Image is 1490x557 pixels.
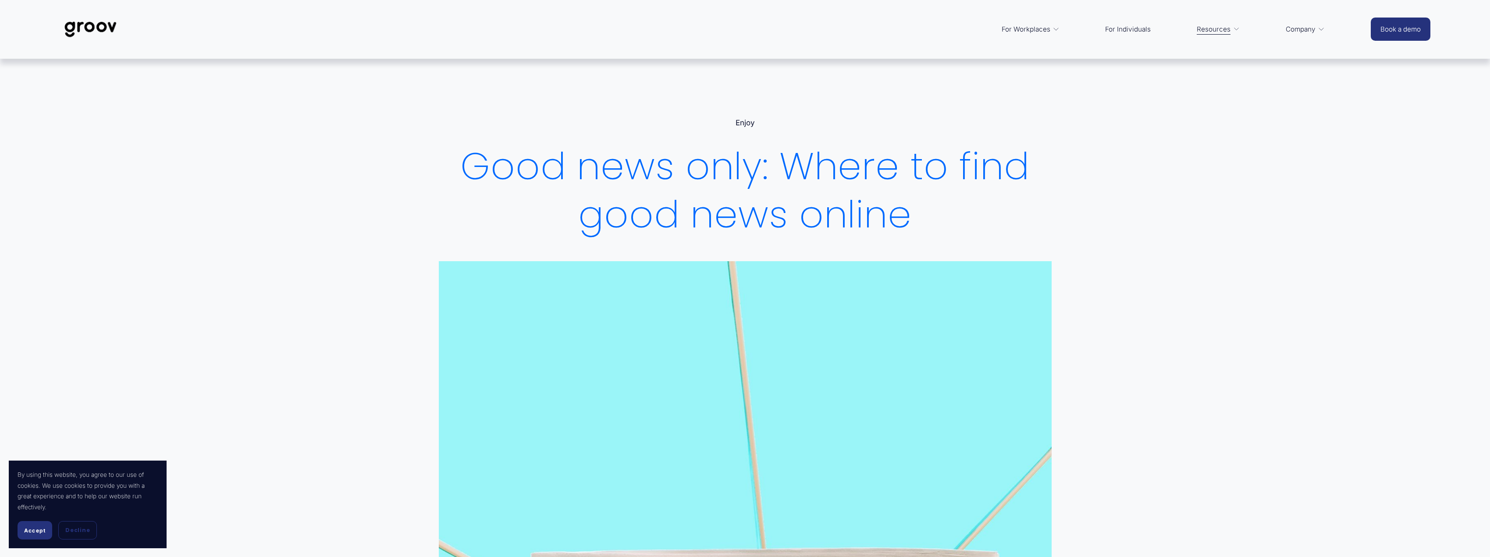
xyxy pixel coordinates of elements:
[1101,19,1155,40] a: For Individuals
[18,469,158,512] p: By using this website, you agree to our use of cookies. We use cookies to provide you with a grea...
[18,521,52,539] button: Accept
[736,118,755,127] a: Enjoy
[1192,19,1244,40] a: folder dropdown
[1281,19,1329,40] a: folder dropdown
[1002,23,1050,35] span: For Workplaces
[1286,23,1316,35] span: Company
[439,142,1052,239] h1: Good news only: Where to find good news online
[1371,18,1430,41] a: Book a demo
[24,527,46,534] span: Accept
[1197,23,1230,35] span: Resources
[9,461,167,548] section: Cookie banner
[997,19,1064,40] a: folder dropdown
[58,521,97,539] button: Decline
[60,15,121,44] img: Groov | Workplace Science Platform | Unlock Performance | Drive Results
[65,526,90,534] span: Decline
